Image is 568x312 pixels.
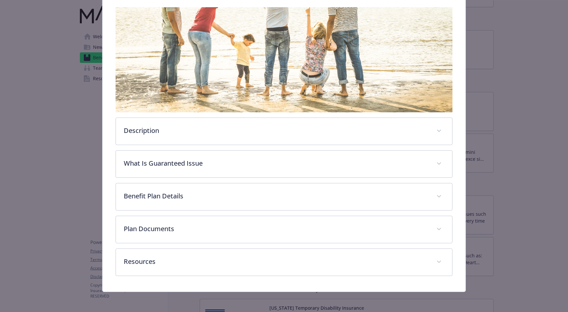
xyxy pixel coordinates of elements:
p: Resources [124,257,428,266]
div: Description [116,118,452,145]
div: Plan Documents [116,216,452,243]
p: Description [124,126,428,136]
p: Benefit Plan Details [124,191,428,201]
div: Benefit Plan Details [116,183,452,210]
img: banner [116,7,452,112]
div: Resources [116,249,452,276]
div: What Is Guaranteed Issue [116,151,452,177]
p: What Is Guaranteed Issue [124,158,428,168]
p: Plan Documents [124,224,428,234]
